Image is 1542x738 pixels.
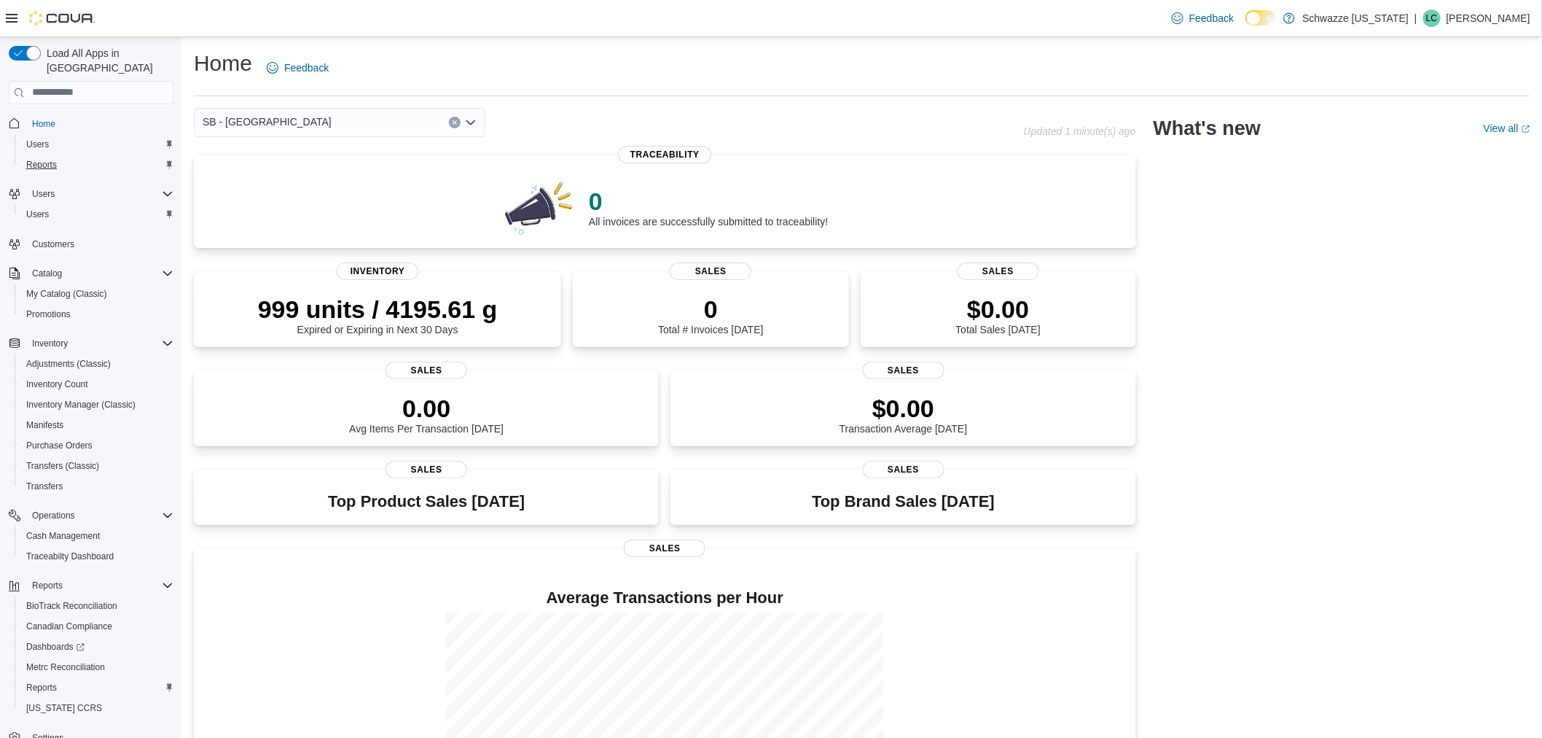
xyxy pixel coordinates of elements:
span: Users [26,185,173,203]
span: Load All Apps in [GEOGRAPHIC_DATA] [41,46,173,75]
input: Dark Mode [1245,10,1276,26]
a: Inventory Count [20,376,94,393]
div: Total # Invoices [DATE] [658,295,763,335]
a: Dashboards [15,637,179,657]
span: Users [32,188,55,200]
a: Reports [20,679,63,696]
span: Traceabilty Dashboard [26,551,114,562]
span: Dashboards [26,641,85,653]
span: Reports [26,577,173,594]
span: Canadian Compliance [20,618,173,635]
button: Transfers (Classic) [15,456,179,476]
div: Avg Items Per Transaction [DATE] [349,394,504,435]
a: Adjustments (Classic) [20,355,117,373]
a: Canadian Compliance [20,618,118,635]
span: Home [26,114,173,133]
a: Inventory Manager (Classic) [20,396,141,413]
div: Lilian Cristine Coon [1423,9,1441,27]
a: View allExternal link [1484,123,1530,134]
span: Feedback [284,61,329,75]
span: Transfers [26,481,63,492]
span: Purchase Orders [26,440,93,451]
span: Reports [26,682,57,694]
span: Users [26,139,49,150]
h1: Home [194,49,252,78]
span: Sales [385,362,467,379]
a: Transfers (Classic) [20,457,105,475]
a: Reports [20,156,63,174]
span: Inventory Manager (Classic) [20,396,173,413]
p: [PERSON_NAME] [1447,9,1530,27]
span: Catalog [32,268,62,279]
img: 0 [501,178,577,236]
span: Inventory [32,338,68,349]
p: 0 [658,295,763,324]
span: BioTrack Reconciliation [26,600,117,612]
a: Customers [26,236,80,253]
div: Transaction Average [DATE] [840,394,968,435]
span: Reports [32,580,63,591]
button: Inventory [26,335,74,352]
span: Inventory [26,335,173,352]
p: | [1414,9,1417,27]
span: Metrc Reconciliation [26,661,105,673]
span: SB - [GEOGRAPHIC_DATA] [203,113,332,131]
button: Open list of options [465,117,477,128]
span: Reports [20,679,173,696]
span: Canadian Compliance [26,621,112,632]
p: 0.00 [349,394,504,423]
button: Transfers [15,476,179,497]
span: Operations [32,510,75,521]
button: Manifests [15,415,179,435]
h4: Average Transactions per Hour [206,589,1124,607]
span: Reports [20,156,173,174]
a: Manifests [20,416,69,434]
button: Reports [15,677,179,698]
a: Promotions [20,306,77,323]
p: 0 [589,187,828,216]
span: Catalog [26,265,173,282]
span: Cash Management [26,530,100,542]
button: Users [15,204,179,225]
span: Transfers (Classic) [20,457,173,475]
a: [US_STATE] CCRS [20,699,108,717]
span: Sales [958,263,1039,280]
button: Purchase Orders [15,435,179,456]
a: Metrc Reconciliation [20,659,111,676]
div: Total Sales [DATE] [956,295,1041,335]
button: Users [3,184,179,204]
button: [US_STATE] CCRS [15,698,179,718]
span: Manifests [26,419,63,431]
span: Manifests [20,416,173,434]
span: Sales [863,461,944,478]
span: Reports [26,159,57,171]
span: Operations [26,507,173,524]
span: My Catalog (Classic) [26,288,107,300]
h3: Top Brand Sales [DATE] [812,493,995,510]
span: Transfers (Classic) [26,460,99,472]
span: Home [32,118,55,130]
h3: Top Product Sales [DATE] [328,493,525,510]
p: 999 units / 4195.61 g [258,295,498,324]
div: Expired or Expiring in Next 30 Days [258,295,498,335]
button: Users [15,134,179,155]
a: Feedback [261,53,334,82]
button: Inventory [3,333,179,354]
div: All invoices are successfully submitted to traceability! [589,187,828,228]
button: Users [26,185,60,203]
span: BioTrack Reconciliation [20,597,173,615]
a: Users [20,206,55,223]
img: Cova [29,11,95,26]
span: Customers [26,235,173,253]
span: Adjustments (Classic) [20,355,173,373]
a: Dashboards [20,638,90,656]
p: Updated 1 minute(s) ago [1024,125,1136,137]
button: Adjustments (Classic) [15,354,179,374]
span: [US_STATE] CCRS [26,702,102,714]
span: Users [20,136,173,153]
p: $0.00 [956,295,1041,324]
span: My Catalog (Classic) [20,285,173,303]
span: Promotions [20,306,173,323]
h2: What's new [1154,117,1261,140]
